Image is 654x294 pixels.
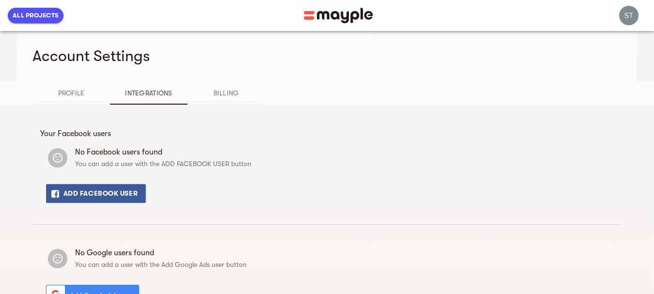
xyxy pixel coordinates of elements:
button: Add Facebook User [46,184,146,203]
p: You can add a user with the Add Google Ads user button [75,259,606,270]
span: No Google users found [75,247,606,259]
p: Your Facebook users [40,128,614,139]
button: All Projects [8,8,63,23]
span: All Projects [13,10,59,21]
span: Billing [193,87,259,99]
h4: Account Settings [32,46,614,66]
img: Main logo [304,8,373,23]
span: Integrations [116,87,182,99]
span: No Facebook users found [75,146,606,158]
p: You can add a user with the ADD FACEBOOK USER button [75,158,606,170]
img: qRGX5jcaTmKBElb1oU43 [619,6,638,25]
span: Profile [38,87,104,99]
